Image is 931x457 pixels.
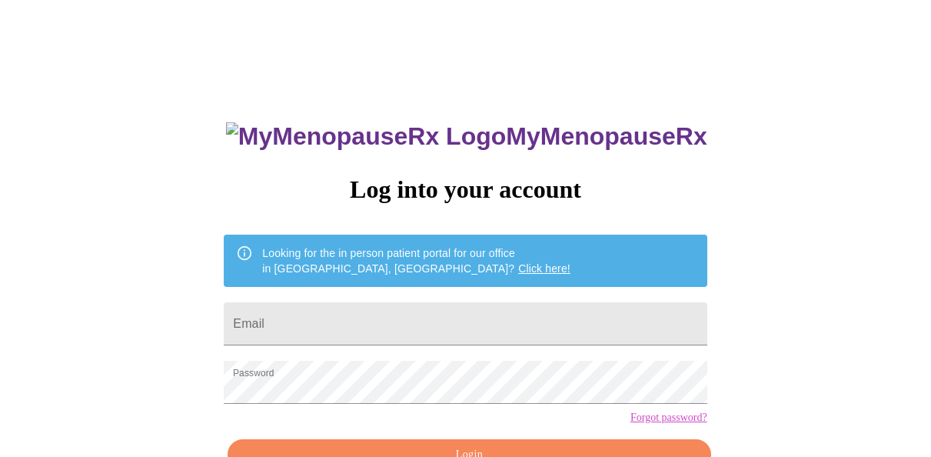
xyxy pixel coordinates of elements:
[226,122,707,151] h3: MyMenopauseRx
[224,175,707,204] h3: Log into your account
[630,412,707,424] a: Forgot password?
[518,262,570,275] a: Click here!
[262,239,570,282] div: Looking for the in person patient portal for our office in [GEOGRAPHIC_DATA], [GEOGRAPHIC_DATA]?
[226,122,506,151] img: MyMenopauseRx Logo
